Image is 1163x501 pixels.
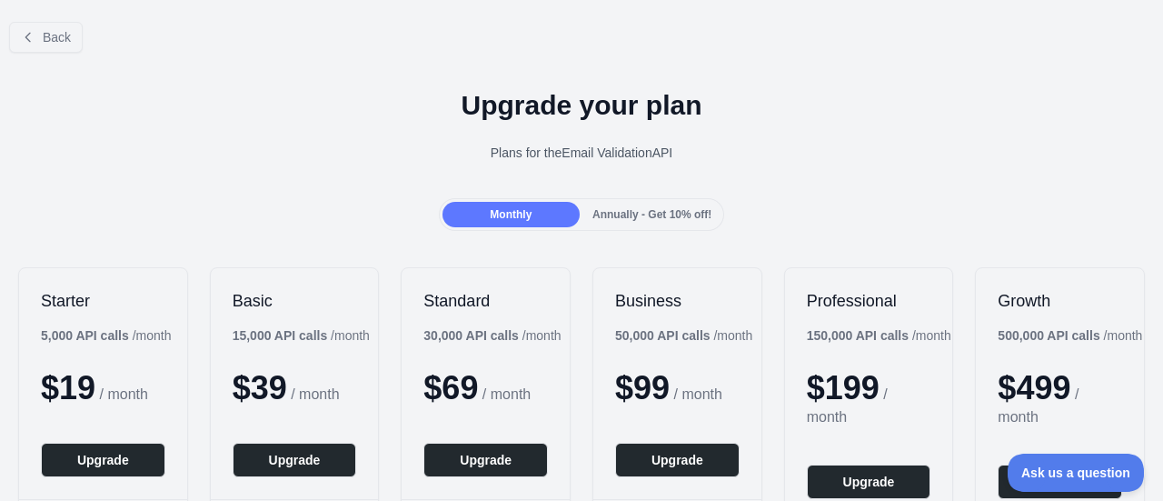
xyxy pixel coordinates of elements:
b: 30,000 API calls [423,328,519,343]
h2: Growth [998,290,1122,312]
h2: Business [615,290,740,312]
iframe: Toggle Customer Support [1008,454,1145,492]
span: $ 99 [615,369,670,406]
b: 50,000 API calls [615,328,711,343]
div: / month [998,326,1142,345]
span: $ 499 [998,369,1070,406]
b: 150,000 API calls [807,328,909,343]
div: / month [807,326,951,345]
span: $ 69 [423,369,478,406]
span: $ 199 [807,369,880,406]
h2: Professional [807,290,931,312]
h2: Standard [423,290,548,312]
div: / month [423,326,561,345]
div: / month [615,326,752,345]
b: 500,000 API calls [998,328,1099,343]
